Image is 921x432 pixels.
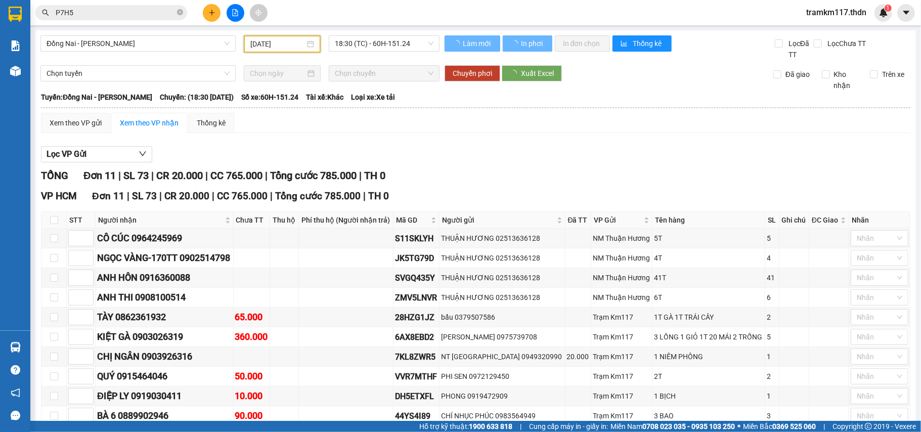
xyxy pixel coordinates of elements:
[10,66,21,76] img: warehouse-icon
[885,5,892,12] sup: 1
[654,252,763,264] div: 4T
[250,4,268,22] button: aim
[591,406,652,426] td: Trạm Km117
[441,292,563,303] div: THUẬN HƯƠNG 02513636128
[441,351,563,362] div: NT [GEOGRAPHIC_DATA] 0949320990
[9,7,22,22] img: logo-vxr
[10,40,21,51] img: solution-icon
[97,350,232,364] div: CHỊ NGÂN 0903926316
[878,69,908,80] span: Trên xe
[633,38,664,49] span: Thống kê
[654,272,763,283] div: 41T
[767,371,777,382] div: 2
[98,214,223,226] span: Người nhận
[395,311,437,324] div: 28HZG1JZ
[767,331,777,342] div: 5
[593,252,650,264] div: NM Thuận Hương
[160,92,234,103] span: Chuyến: (18:30 [DATE])
[765,212,779,229] th: SL
[737,424,740,428] span: ⚪️
[50,117,102,128] div: Xem theo VP gửi
[10,342,21,353] img: warehouse-icon
[234,212,271,229] th: Chưa TT
[11,388,20,398] span: notification
[555,35,610,52] button: In đơn chọn
[902,8,911,17] span: caret-down
[335,36,433,51] span: 18:30 (TC) - 60H-151.24
[610,421,735,432] span: Miền Nam
[591,248,652,268] td: NM Thuận Hương
[395,252,437,265] div: JK5TG79D
[502,65,562,81] button: Xuất Excel
[463,38,492,49] span: Làm mới
[395,331,437,343] div: 6AX8EBD2
[593,272,650,283] div: NM Thuận Hương
[132,190,157,202] span: SL 73
[441,391,563,402] div: PHONG 0919472909
[593,351,650,362] div: Trạm Km117
[591,308,652,327] td: Trạm Km117
[441,312,563,323] div: bẩu 0379507586
[823,421,825,432] span: |
[445,65,500,81] button: Chuyển phơi
[591,229,652,248] td: NM Thuận Hương
[441,272,563,283] div: THUẬN HƯƠNG 02513636128
[177,8,183,18] span: close-circle
[393,406,440,426] td: 44YS4I89
[767,391,777,402] div: 1
[97,231,232,245] div: CÔ CÚC 0964245969
[118,169,121,182] span: |
[351,92,395,103] span: Loại xe: Xe tải
[97,251,232,265] div: NGỌC VÀNG-170TT 0902514798
[177,9,183,15] span: close-circle
[591,268,652,288] td: NM Thuận Hương
[441,331,563,342] div: [PERSON_NAME] 0975739708
[393,367,440,386] td: VVR7MTHF
[127,190,129,202] span: |
[44,18,140,26] strong: (NHÀ XE [GEOGRAPHIC_DATA])
[521,38,544,49] span: In phơi
[7,7,32,32] img: logo
[197,117,226,128] div: Thống kê
[419,421,512,432] span: Hỗ trợ kỹ thuật:
[510,70,521,77] span: loading
[593,371,650,382] div: Trạm Km117
[767,272,777,283] div: 41
[567,351,589,362] div: 20.000
[241,92,298,103] span: Số xe: 60H-151.24
[4,54,72,78] span: Số 170 [PERSON_NAME], P8, Q11, [PERSON_NAME][GEOGRAPHIC_DATA][PERSON_NAME]
[203,4,221,22] button: plus
[42,9,49,16] span: search
[393,347,440,367] td: 7KL8ZWR5
[395,410,437,422] div: 44YS4I89
[565,212,591,229] th: Đã TT
[886,5,890,12] span: 1
[77,41,101,48] span: VP Nhận:
[393,268,440,288] td: SVGQ435Y
[441,233,563,244] div: THUẬN HƯƠNG 02513636128
[652,212,765,229] th: Tên hàng
[4,41,23,48] span: VP Gửi:
[395,351,437,363] div: 7KL8ZWR5
[23,41,44,48] span: VP HCM
[275,190,361,202] span: Tổng cước 785.000
[77,60,131,72] span: [STREET_ADDRESS][PERSON_NAME]
[235,409,269,423] div: 90.000
[235,330,269,344] div: 360.000
[235,369,269,383] div: 50.000
[47,36,230,51] span: Đồng Nai - Hồ Chí Minh
[521,68,554,79] span: Xuất Excel
[593,233,650,244] div: NM Thuận Hương
[654,351,763,362] div: 1 NIÊM PHÔNG
[47,66,230,81] span: Chọn tuyến
[83,169,116,182] span: Đơn 11
[469,422,512,430] strong: 1900 633 818
[593,331,650,342] div: Trạm Km117
[520,421,521,432] span: |
[227,4,244,22] button: file-add
[529,421,608,432] span: Cung cấp máy in - giấy in:
[56,7,175,18] input: Tìm tên, số ĐT hoặc mã đơn
[97,310,232,324] div: TÀY 0862361932
[612,35,672,52] button: bar-chartThống kê
[212,190,214,202] span: |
